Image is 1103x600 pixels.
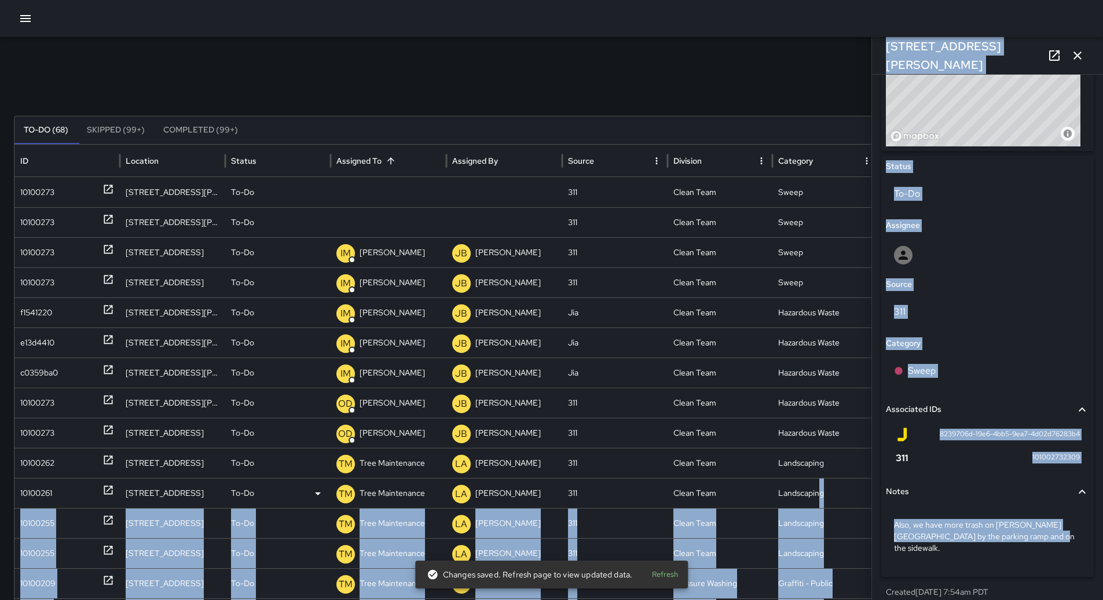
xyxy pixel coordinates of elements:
[231,418,254,448] p: To-Do
[231,238,254,267] p: To-Do
[340,246,351,260] p: IM
[668,237,773,267] div: Clean Team
[562,448,668,478] div: 311
[20,328,54,358] div: e13d4410
[562,508,668,538] div: 311
[452,156,498,166] div: Assigned By
[20,268,54,297] div: 10100273
[120,478,225,508] div: 98 Franklin Street
[475,298,541,327] p: [PERSON_NAME]
[772,358,878,388] div: Hazardous Waste
[475,328,541,358] p: [PERSON_NAME]
[360,298,425,327] p: [PERSON_NAME]
[120,418,225,448] div: 575 Polk Street
[339,517,353,531] p: TM
[360,238,425,267] p: [PERSON_NAME]
[668,568,773,598] div: Pressure Washing
[360,358,425,388] p: [PERSON_NAME]
[668,448,773,478] div: Clean Team
[646,566,683,584] button: Refresh
[339,487,353,501] p: TM
[231,328,254,358] p: To-Do
[668,297,773,327] div: Clean Team
[231,156,256,166] div: Status
[20,569,56,598] div: 10100209
[20,238,54,267] div: 10100273
[668,177,773,207] div: Clean Team
[455,307,467,321] p: JB
[20,418,54,448] div: 10100273
[475,358,541,388] p: [PERSON_NAME]
[475,268,541,297] p: [PERSON_NAME]
[562,267,668,297] div: 311
[668,538,773,568] div: Clean Team
[360,328,425,358] p: [PERSON_NAME]
[339,457,353,471] p: TM
[455,277,467,290] p: JB
[231,448,254,478] p: To-Do
[360,539,425,568] p: Tree Maintenance
[562,177,668,207] div: 311
[562,207,668,237] div: 311
[772,538,878,568] div: Landscaping
[20,478,52,508] div: 10100261
[120,388,225,418] div: 400 Mcallister Street
[668,358,773,388] div: Clean Team
[648,153,665,169] button: Source column menu
[562,478,668,508] div: 311
[20,178,54,207] div: 10100273
[360,569,425,598] p: Tree Maintenance
[120,327,225,358] div: 580 Mcallister Street
[120,448,225,478] div: 18 10th Street
[772,177,878,207] div: Sweep
[455,457,467,471] p: LA
[772,237,878,267] div: Sweep
[772,448,878,478] div: Landscaping
[14,116,78,144] button: To-Do (68)
[120,508,225,538] div: 38 Rose Street
[455,337,467,351] p: JB
[475,238,541,267] p: [PERSON_NAME]
[231,569,254,598] p: To-Do
[340,307,351,321] p: IM
[360,388,425,418] p: [PERSON_NAME]
[772,267,878,297] div: Sweep
[568,156,594,166] div: Source
[339,577,353,591] p: TM
[772,297,878,327] div: Hazardous Waste
[120,267,225,297] div: 675 Golden Gate Avenue
[475,418,541,448] p: [PERSON_NAME]
[455,397,467,411] p: JB
[20,448,54,478] div: 10100262
[427,564,632,585] div: Changes saved. Refresh page to view updated data.
[231,509,254,538] p: To-Do
[562,358,668,388] div: Jia
[338,397,353,411] p: OD
[562,418,668,448] div: 311
[562,327,668,358] div: Jia
[772,388,878,418] div: Hazardous Waste
[20,509,54,538] div: 10100255
[20,388,54,418] div: 10100273
[475,388,541,418] p: [PERSON_NAME]
[339,547,353,561] p: TM
[20,298,52,327] div: f1541220
[231,298,254,327] p: To-Do
[772,568,878,598] div: Graffiti - Public
[562,297,668,327] div: Jia
[20,358,58,388] div: c0359ba0
[20,208,54,237] div: 10100273
[120,358,225,388] div: 580 Mcallister Street
[455,427,467,441] p: JB
[455,246,467,260] p: JB
[360,418,425,448] p: [PERSON_NAME]
[772,508,878,538] div: Landscaping
[859,153,875,169] button: Category column menu
[383,153,399,169] button: Sort
[455,487,467,501] p: LA
[772,207,878,237] div: Sweep
[668,388,773,418] div: Clean Team
[231,268,254,297] p: To-Do
[673,156,702,166] div: Division
[154,116,247,144] button: Completed (99+)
